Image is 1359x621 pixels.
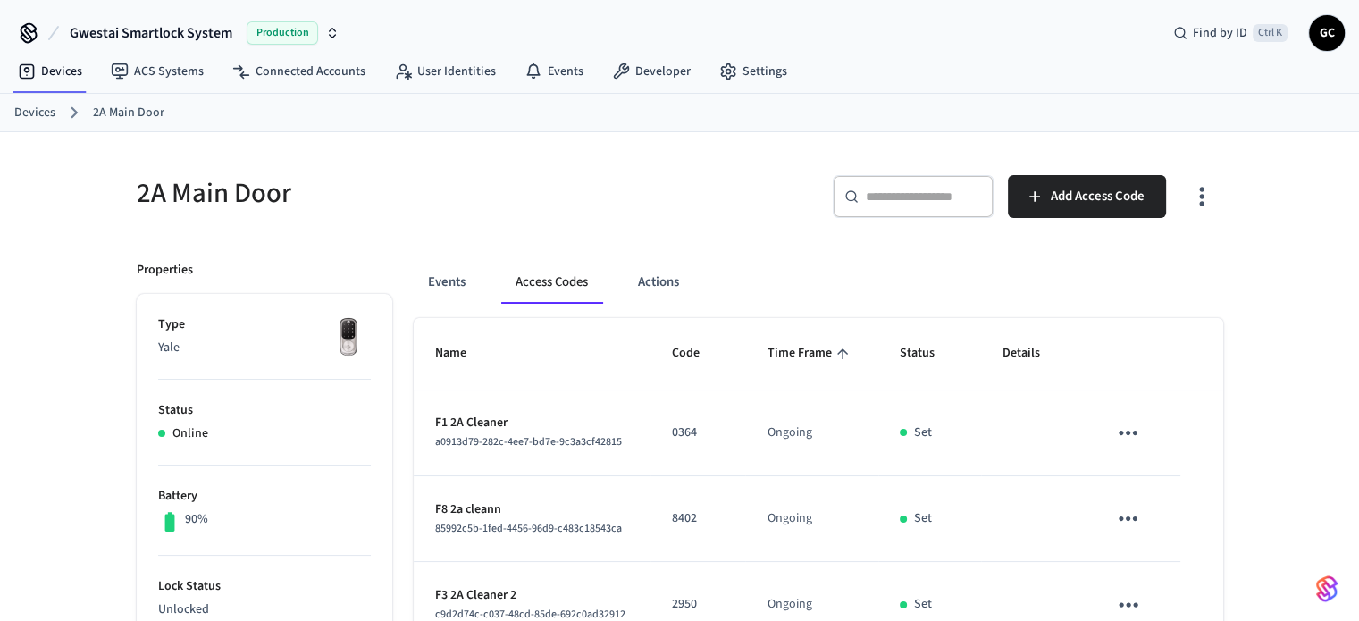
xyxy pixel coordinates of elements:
div: ant example [414,261,1223,304]
span: Details [1002,340,1063,367]
span: 85992c5b-1fed-4456-96d9-c483c18543ca [435,521,622,536]
p: 8402 [672,509,725,528]
span: Time Frame [767,340,854,367]
a: Devices [4,55,96,88]
img: Yale Assure Touchscreen Wifi Smart Lock, Satin Nickel, Front [326,315,371,360]
a: Devices [14,104,55,122]
p: F3 2A Cleaner 2 [435,586,629,605]
h5: 2A Main Door [137,175,669,212]
a: Events [510,55,598,88]
a: Settings [705,55,801,88]
p: Unlocked [158,600,371,619]
span: Code [672,340,723,367]
td: Ongoing [745,476,877,562]
span: Status [900,340,958,367]
p: Set [914,509,932,528]
p: F8 2a cleann [435,500,629,519]
a: ACS Systems [96,55,218,88]
span: Gwestai Smartlock System [70,22,232,44]
p: Set [914,595,932,614]
span: Add Access Code [1051,185,1145,208]
span: Find by ID [1193,24,1247,42]
p: 0364 [672,424,725,442]
button: Access Codes [501,261,602,304]
a: 2A Main Door [93,104,164,122]
span: GC [1311,17,1343,49]
span: Production [247,21,318,45]
span: a0913d79-282c-4ee7-bd7e-9c3a3cf42815 [435,434,622,449]
p: Lock Status [158,577,371,596]
span: Ctrl K [1253,24,1288,42]
a: Connected Accounts [218,55,380,88]
img: SeamLogoGradient.69752ec5.svg [1316,575,1338,603]
button: Events [414,261,480,304]
a: Developer [598,55,705,88]
p: F1 2A Cleaner [435,414,629,432]
td: Ongoing [745,390,877,476]
span: Name [435,340,490,367]
p: 90% [185,510,208,529]
a: User Identities [380,55,510,88]
p: 2950 [672,595,725,614]
p: Online [172,424,208,443]
p: Status [158,401,371,420]
button: Actions [624,261,693,304]
p: Properties [137,261,193,280]
p: Yale [158,339,371,357]
p: Set [914,424,932,442]
p: Battery [158,487,371,506]
p: Type [158,315,371,334]
button: GC [1309,15,1345,51]
button: Add Access Code [1008,175,1166,218]
div: Find by IDCtrl K [1159,17,1302,49]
